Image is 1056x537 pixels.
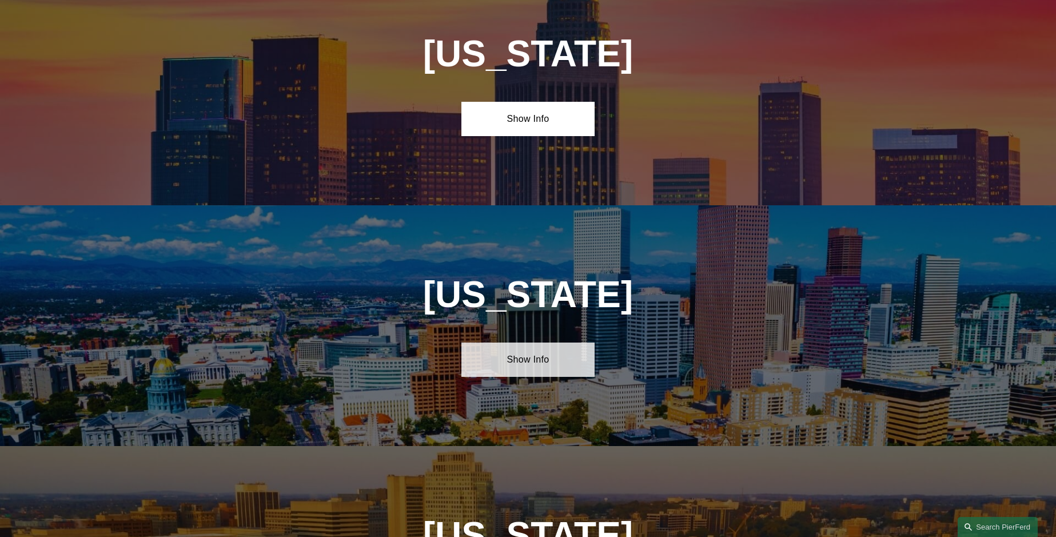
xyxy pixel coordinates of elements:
[461,102,595,136] a: Show Info
[361,33,695,75] h1: [US_STATE]
[361,274,695,316] h1: [US_STATE]
[461,343,595,377] a: Show Info
[958,517,1038,537] a: Search this site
